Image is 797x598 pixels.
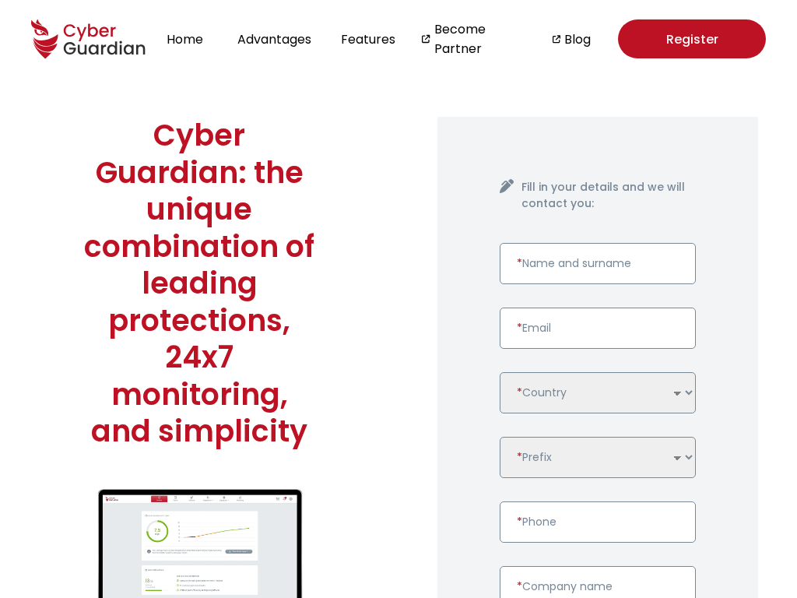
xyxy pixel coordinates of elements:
h1: Cyber Guardian: the unique combination of leading protections, 24x7 monitoring, and simplicity [78,117,321,450]
h4: Fill in your details and we will contact you: [521,179,696,212]
input: Enter a valid phone number. [500,501,696,543]
button: Features [336,29,400,50]
a: Register [618,19,766,58]
button: Advantages [233,29,316,50]
a: Become Partner [434,19,521,58]
button: Home [162,29,208,50]
a: Blog [564,30,587,49]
